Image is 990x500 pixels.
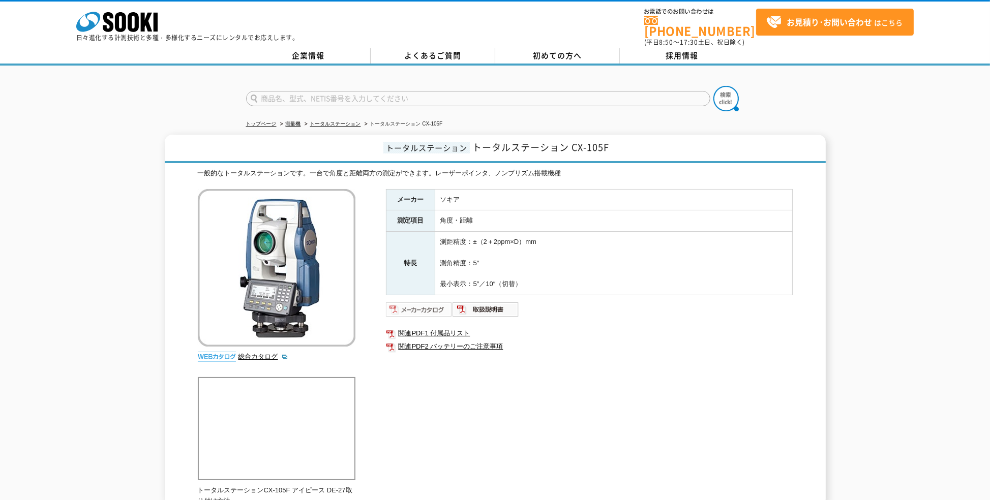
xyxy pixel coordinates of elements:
[766,15,903,30] span: はこちら
[386,340,793,353] a: 関連PDF2 バッテリーのご注意事項
[644,16,756,37] a: [PHONE_NUMBER]
[246,121,277,127] a: トップページ
[246,91,710,106] input: 商品名、型式、NETIS番号を入力してください
[371,48,495,64] a: よくあるご質問
[198,189,355,347] img: トータルステーション CX-105F
[238,353,288,360] a: 総合カタログ
[198,352,236,362] img: webカタログ
[386,232,435,295] th: 特長
[620,48,744,64] a: 採用情報
[533,50,582,61] span: 初めての方へ
[472,140,609,154] span: トータルステーション CX-105F
[435,210,792,232] td: 角度・距離
[246,48,371,64] a: 企業情報
[787,16,872,28] strong: お見積り･お問い合わせ
[386,327,793,340] a: 関連PDF1 付属品リスト
[659,38,674,47] span: 8:50
[386,210,435,232] th: 測定項目
[435,232,792,295] td: 測距精度：±（2＋2ppm×D）mm 測角精度：5″ 最小表示：5″／10″（切替）
[713,86,739,111] img: btn_search.png
[76,35,299,41] p: 日々進化する計測技術と多種・多様化するニーズにレンタルでお応えします。
[386,189,435,210] th: メーカー
[495,48,620,64] a: 初めての方へ
[363,119,443,130] li: トータルステーション CX-105F
[286,121,301,127] a: 測量機
[435,189,792,210] td: ソキア
[198,168,793,179] div: 一般的なトータルステーションです。一台で角度と距離両方の測定ができます。レーザーポインタ、ノンプリズム搭載機種
[383,142,470,153] span: トータルステーション
[386,308,453,316] a: メーカーカタログ
[310,121,361,127] a: トータルステーション
[644,9,756,15] span: お電話でのお問い合わせは
[644,38,745,47] span: (平日 ～ 土日、祝日除く)
[386,301,453,318] img: メーカーカタログ
[453,301,519,318] img: 取扱説明書
[756,9,914,36] a: お見積り･お問い合わせはこちら
[453,308,519,316] a: 取扱説明書
[680,38,698,47] span: 17:30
